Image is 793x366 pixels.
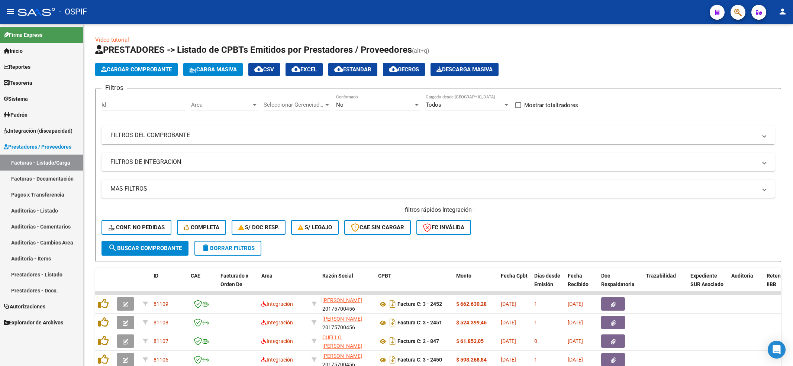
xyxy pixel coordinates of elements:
[568,338,583,344] span: [DATE]
[291,65,300,74] mat-icon: cloud_download
[498,268,531,301] datatable-header-cell: Fecha Cpbt
[501,338,516,344] span: [DATE]
[768,341,786,359] div: Open Intercom Messenger
[565,268,598,301] datatable-header-cell: Fecha Recibido
[501,301,516,307] span: [DATE]
[101,66,172,73] span: Cargar Comprobante
[453,268,498,301] datatable-header-cell: Monto
[378,273,391,279] span: CPBT
[261,273,273,279] span: Area
[568,357,583,363] span: [DATE]
[258,268,309,301] datatable-header-cell: Area
[534,320,537,325] span: 1
[154,273,158,279] span: ID
[191,273,200,279] span: CAE
[238,224,279,231] span: S/ Doc Resp.
[334,66,371,73] span: Estandar
[4,47,23,55] span: Inicio
[389,66,419,73] span: Gecros
[388,317,397,328] i: Descargar documento
[524,101,578,110] span: Mostrar totalizadores
[101,180,775,198] mat-expansion-panel-header: MAS FILTROS
[436,66,493,73] span: Descarga Masiva
[397,301,442,307] strong: Factura C: 3 - 2452
[151,268,188,301] datatable-header-cell: ID
[264,101,324,108] span: Seleccionar Gerenciador
[456,273,471,279] span: Monto
[4,79,32,87] span: Tesorería
[286,63,323,76] button: EXCEL
[191,101,251,108] span: Area
[690,273,723,287] span: Expediente SUR Asociado
[110,131,757,139] mat-panel-title: FILTROS DEL COMPROBANTE
[322,353,362,359] span: [PERSON_NAME]
[4,143,71,151] span: Prestadores / Proveedores
[687,268,728,301] datatable-header-cell: Expediente SUR Asociado
[598,268,643,301] datatable-header-cell: Doc Respaldatoria
[412,47,429,54] span: (alt+q)
[291,66,317,73] span: EXCEL
[601,273,635,287] span: Doc Respaldatoria
[248,63,280,76] button: CSV
[201,245,255,252] span: Borrar Filtros
[101,126,775,144] mat-expansion-panel-header: FILTROS DEL COMPROBANTE
[388,354,397,366] i: Descargar documento
[217,268,258,301] datatable-header-cell: Facturado x Orden De
[101,241,188,256] button: Buscar Comprobante
[344,220,411,235] button: CAE SIN CARGAR
[189,66,237,73] span: Carga Masiva
[101,153,775,171] mat-expansion-panel-header: FILTROS DE INTEGRACION
[778,7,787,16] mat-icon: person
[322,333,372,349] div: 27312647740
[501,320,516,325] span: [DATE]
[254,66,274,73] span: CSV
[456,301,487,307] strong: $ 662.630,28
[108,243,117,252] mat-icon: search
[322,273,353,279] span: Razón Social
[568,301,583,307] span: [DATE]
[456,357,487,363] strong: $ 598.268,84
[184,224,219,231] span: Completa
[154,357,168,363] span: 81106
[643,268,687,301] datatable-header-cell: Trazabilidad
[534,338,537,344] span: 0
[261,357,293,363] span: Integración
[108,224,165,231] span: Conf. no pedidas
[534,273,560,287] span: Días desde Emisión
[59,4,87,20] span: - OSPIF
[389,65,398,74] mat-icon: cloud_download
[322,316,362,322] span: [PERSON_NAME]
[154,301,168,307] span: 81109
[568,273,589,287] span: Fecha Recibido
[501,273,528,279] span: Fecha Cpbt
[423,224,464,231] span: FC Inválida
[322,334,362,349] span: CUELLO [PERSON_NAME]
[183,63,243,76] button: Carga Masiva
[531,268,565,301] datatable-header-cell: Días desde Emisión
[4,111,28,119] span: Padrón
[6,7,15,16] mat-icon: menu
[416,220,471,235] button: FC Inválida
[456,320,487,325] strong: $ 524.399,46
[4,318,63,327] span: Explorador de Archivos
[261,301,293,307] span: Integración
[4,95,28,103] span: Sistema
[261,320,293,325] span: Integración
[334,65,343,74] mat-icon: cloud_download
[110,185,757,193] mat-panel-title: MAS FILTROS
[322,297,362,303] span: [PERSON_NAME]
[4,31,42,39] span: Firma Express
[383,63,425,76] button: Gecros
[154,338,168,344] span: 81107
[261,338,293,344] span: Integración
[298,224,332,231] span: S/ legajo
[201,243,210,252] mat-icon: delete
[95,36,129,43] a: Video tutorial
[728,268,764,301] datatable-header-cell: Auditoria
[101,82,127,93] h3: Filtros
[431,63,499,76] app-download-masive: Descarga masiva de comprobantes (adjuntos)
[456,338,484,344] strong: $ 61.853,05
[95,63,178,76] button: Cargar Comprobante
[101,220,171,235] button: Conf. no pedidas
[328,63,377,76] button: Estandar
